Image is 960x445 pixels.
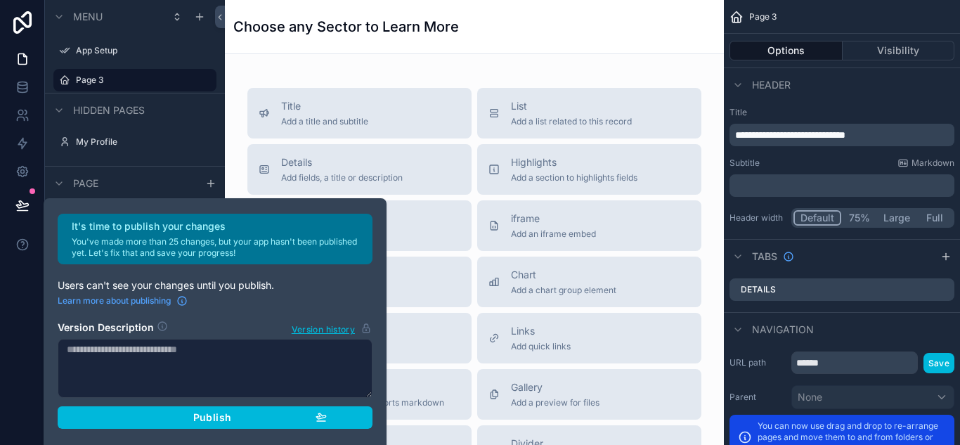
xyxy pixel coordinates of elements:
span: List [511,99,632,113]
label: App Setup [76,45,208,56]
button: 75% [841,210,877,226]
label: URL path [729,357,786,368]
span: Add quick links [511,341,571,352]
label: Title [729,107,954,118]
button: Options [729,41,843,60]
span: Page 3 [749,11,777,22]
label: Subtitle [729,157,760,169]
label: Header width [729,212,786,224]
h2: Version Description [58,321,154,336]
div: scrollable content [729,174,954,197]
button: None [791,385,954,409]
span: Title [281,99,368,113]
span: Learn more about publishing [58,295,171,307]
span: Add a section to highlights fields [511,172,637,183]
label: Parent [729,392,786,403]
span: Highlights [511,155,637,169]
button: iframeAdd an iframe embed [477,200,701,251]
span: Add a list related to this record [511,116,632,127]
span: Version history [292,321,355,335]
span: Links [511,324,571,338]
span: iframe [511,212,596,226]
a: Markdown [897,157,954,169]
span: Add fields, a title or description [281,172,403,183]
span: Markdown [912,157,954,169]
label: Details [741,284,776,295]
span: Chart [511,268,616,282]
button: ChartAdd a chart group element [477,257,701,307]
span: Header [752,78,791,92]
label: My Profile [76,136,208,148]
span: Tabs [752,250,777,264]
p: You've made more than 25 changes, but your app hasn't been published yet. Let's fix that and save... [72,236,364,259]
span: Details [281,155,403,169]
button: Publish [58,406,372,429]
span: Navigation [752,323,814,337]
span: Page [73,176,98,191]
span: Gallery [511,380,599,394]
span: Publish [193,411,231,424]
button: TitleAdd a title and subtitle [247,88,472,138]
span: Add a chart group element [511,285,616,296]
button: HighlightsAdd a section to highlights fields [477,144,701,195]
button: Save [923,353,954,373]
h1: Choose any Sector to Learn More [233,17,459,37]
span: Hidden pages [73,103,145,117]
button: GalleryAdd a preview for files [477,369,701,420]
span: Add a preview for files [511,397,599,408]
label: Page 3 [76,75,208,86]
span: Add an iframe embed [511,228,596,240]
p: Users can't see your changes until you publish. [58,278,372,292]
button: Full [916,210,952,226]
div: scrollable content [729,124,954,146]
button: Visibility [843,41,955,60]
button: ListAdd a list related to this record [477,88,701,138]
button: LinksAdd quick links [477,313,701,363]
h2: It's time to publish your changes [72,219,364,233]
span: None [798,390,822,404]
span: Add a title and subtitle [281,116,368,127]
button: DetailsAdd fields, a title or description [247,144,472,195]
span: Menu [73,10,103,24]
button: Version history [291,321,372,336]
a: Learn more about publishing [58,295,188,307]
button: Default [793,210,841,226]
button: Large [877,210,916,226]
